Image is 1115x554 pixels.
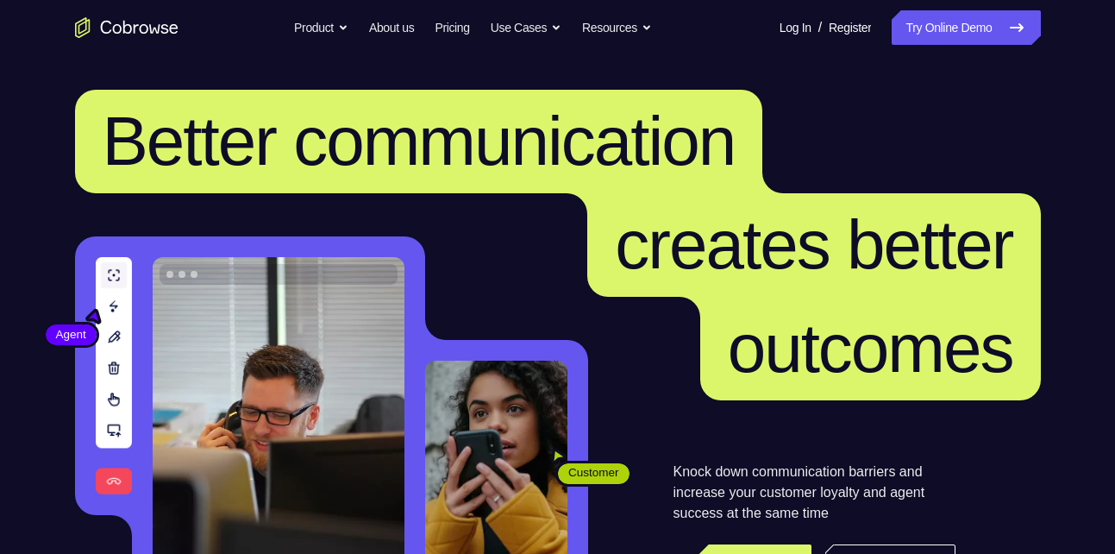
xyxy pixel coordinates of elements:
[582,10,652,45] button: Resources
[435,10,469,45] a: Pricing
[829,10,871,45] a: Register
[103,103,736,179] span: Better communication
[818,17,822,38] span: /
[615,206,1012,283] span: creates better
[780,10,811,45] a: Log In
[369,10,414,45] a: About us
[673,462,955,524] p: Knock down communication barriers and increase your customer loyalty and agent success at the sam...
[892,10,1040,45] a: Try Online Demo
[294,10,348,45] button: Product
[728,310,1013,387] span: outcomes
[75,17,179,38] a: Go to the home page
[491,10,561,45] button: Use Cases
